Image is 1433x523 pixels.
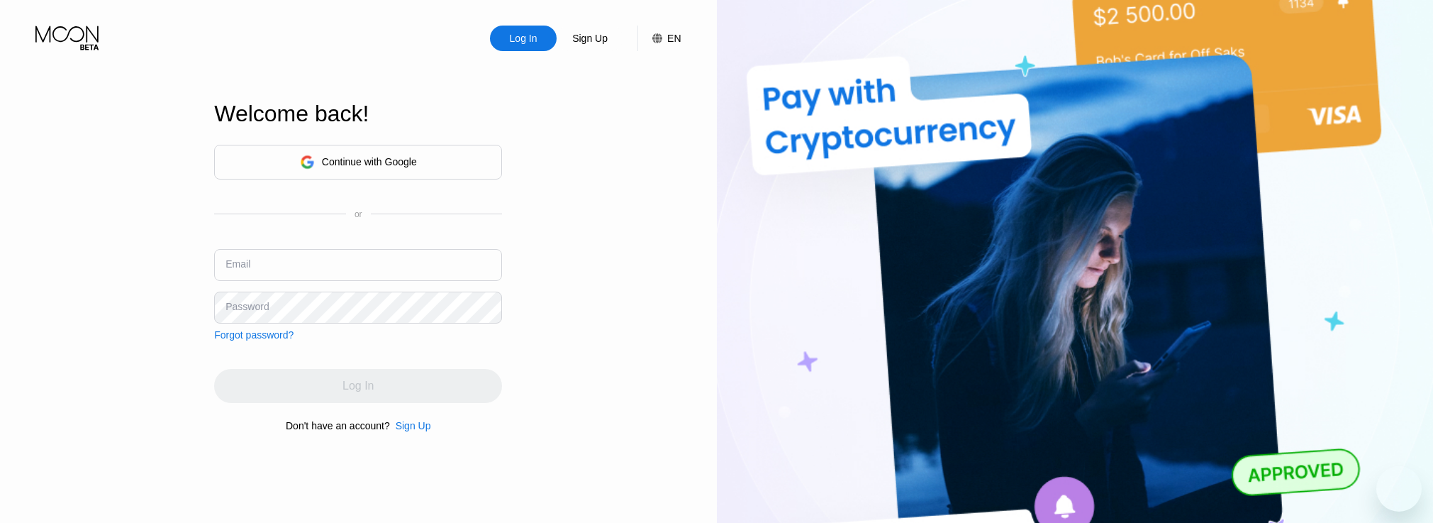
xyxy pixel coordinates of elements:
div: EN [667,33,681,44]
div: Continue with Google [322,156,417,167]
div: Sign Up [390,420,431,431]
div: Password [225,301,269,312]
div: Email [225,258,250,270]
div: Don't have an account? [286,420,390,431]
iframe: Button to launch messaging window [1376,466,1422,512]
div: Continue with Google [214,145,502,180]
div: EN [637,26,681,51]
div: Forgot password? [214,329,294,341]
div: Welcome back! [214,101,502,127]
div: Sign Up [396,420,431,431]
div: or [355,209,362,219]
div: Log In [508,31,539,45]
div: Sign Up [557,26,623,51]
div: Log In [490,26,557,51]
div: Sign Up [571,31,609,45]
